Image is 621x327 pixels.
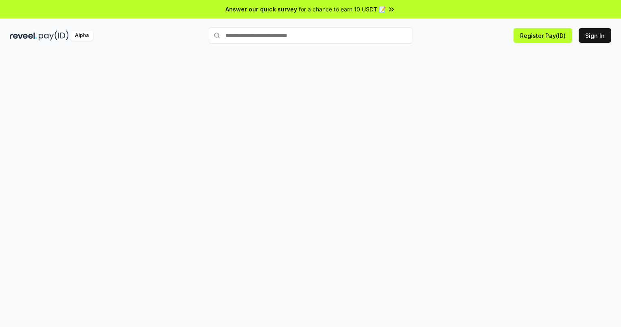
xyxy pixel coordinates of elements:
[70,31,93,41] div: Alpha
[10,31,37,41] img: reveel_dark
[299,5,386,13] span: for a chance to earn 10 USDT 📝
[225,5,297,13] span: Answer our quick survey
[39,31,69,41] img: pay_id
[579,28,611,43] button: Sign In
[514,28,572,43] button: Register Pay(ID)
